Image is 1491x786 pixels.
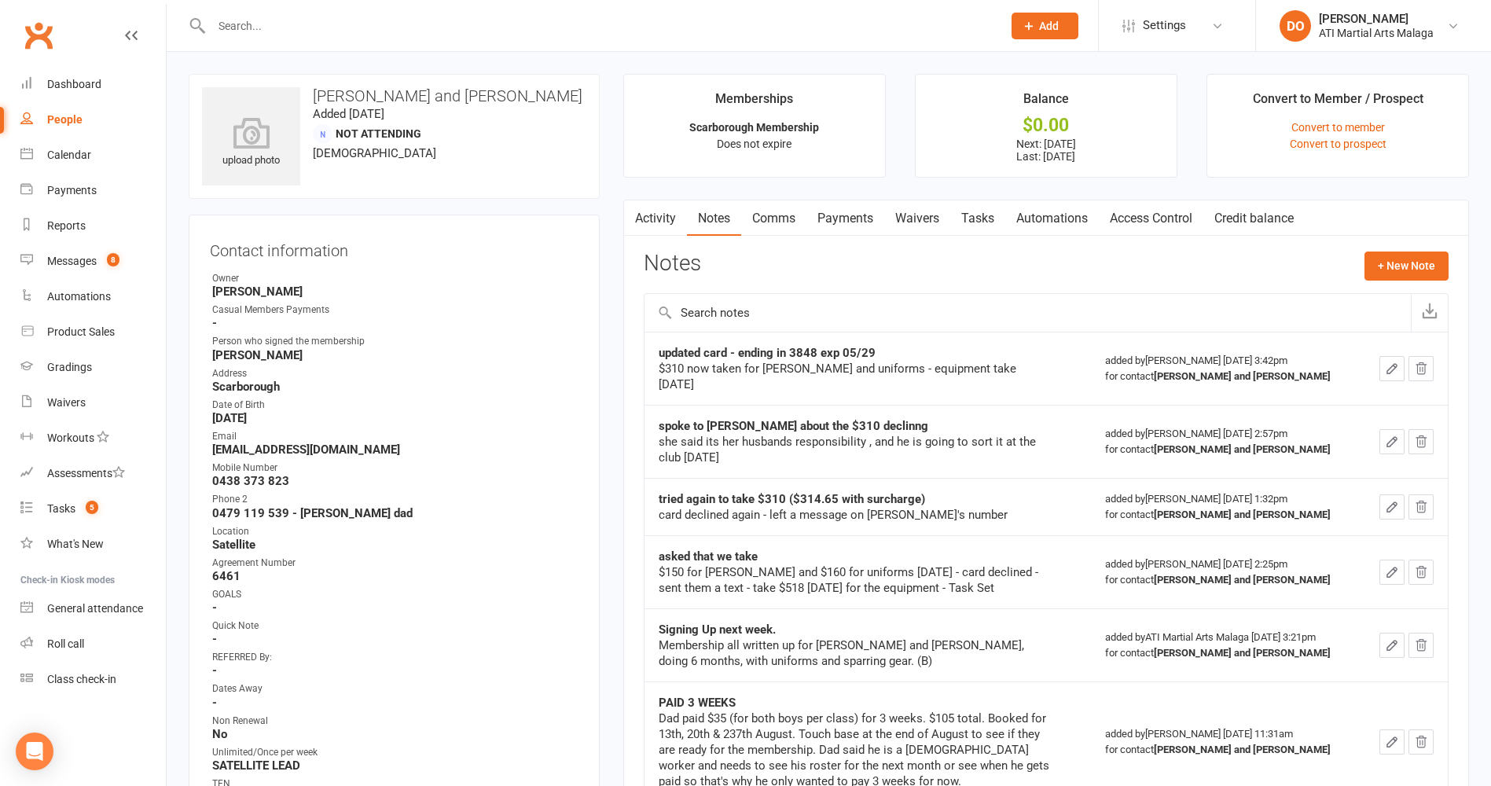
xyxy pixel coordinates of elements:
[1105,630,1346,661] div: added by ATI Martial Arts Malaga [DATE] 3:21pm
[20,456,166,491] a: Assessments
[1154,744,1331,755] strong: [PERSON_NAME] and [PERSON_NAME]
[47,396,86,409] div: Waivers
[47,290,111,303] div: Automations
[47,361,92,373] div: Gradings
[659,492,925,506] strong: tried again to take $310 ($314.65 with surcharge)
[202,87,586,105] h3: [PERSON_NAME] and [PERSON_NAME]
[930,117,1162,134] div: $0.00
[212,461,578,476] div: Mobile Number
[212,492,578,507] div: Phone 2
[1023,89,1069,117] div: Balance
[212,398,578,413] div: Date of Birth
[212,727,578,741] strong: No
[884,200,950,237] a: Waivers
[1319,12,1434,26] div: [PERSON_NAME]
[20,208,166,244] a: Reports
[1105,353,1346,384] div: added by [PERSON_NAME] [DATE] 3:42pm
[212,587,578,602] div: GOALS
[806,200,884,237] a: Payments
[689,121,819,134] strong: Scarborough Membership
[313,146,436,160] span: [DEMOGRAPHIC_DATA]
[212,366,578,381] div: Address
[741,200,806,237] a: Comms
[659,361,1052,392] div: $310 now taken for [PERSON_NAME] and uniforms - equipment take [DATE]
[20,244,166,279] a: Messages 8
[212,632,578,646] strong: -
[1203,200,1305,237] a: Credit balance
[1364,252,1449,280] button: + New Note
[1154,647,1331,659] strong: [PERSON_NAME] and [PERSON_NAME]
[715,89,793,117] div: Memberships
[47,255,97,267] div: Messages
[47,538,104,550] div: What's New
[212,443,578,457] strong: [EMAIL_ADDRESS][DOMAIN_NAME]
[20,350,166,385] a: Gradings
[1280,10,1311,42] div: DO
[1005,200,1099,237] a: Automations
[1105,426,1346,457] div: added by [PERSON_NAME] [DATE] 2:57pm
[212,348,578,362] strong: [PERSON_NAME]
[47,673,116,685] div: Class check-in
[659,696,736,710] strong: PAID 3 WEEKS
[1099,200,1203,237] a: Access Control
[207,15,991,37] input: Search...
[659,346,876,360] strong: updated card - ending in 3848 exp 05/29
[1154,509,1331,520] strong: [PERSON_NAME] and [PERSON_NAME]
[950,200,1005,237] a: Tasks
[1143,8,1186,43] span: Settings
[1105,369,1346,384] div: for contact
[212,569,578,583] strong: 6461
[47,149,91,161] div: Calendar
[212,681,578,696] div: Dates Away
[659,564,1052,596] div: $150 for [PERSON_NAME] and $160 for uniforms [DATE] - card declined - sent them a text - take $51...
[1105,742,1346,758] div: for contact
[1154,574,1331,586] strong: [PERSON_NAME] and [PERSON_NAME]
[107,253,119,266] span: 8
[212,758,578,773] strong: SATELLITE LEAD
[1105,645,1346,661] div: for contact
[212,696,578,710] strong: -
[210,236,578,259] h3: Contact information
[20,421,166,456] a: Workouts
[1039,20,1059,32] span: Add
[1154,370,1331,382] strong: [PERSON_NAME] and [PERSON_NAME]
[47,432,94,444] div: Workouts
[659,549,758,564] strong: asked that we take
[212,474,578,488] strong: 0438 373 823
[1105,507,1346,523] div: for contact
[47,637,84,650] div: Roll call
[16,733,53,770] div: Open Intercom Messenger
[202,117,300,169] div: upload photo
[1154,443,1331,455] strong: [PERSON_NAME] and [PERSON_NAME]
[20,527,166,562] a: What's New
[212,556,578,571] div: Agreement Number
[20,591,166,626] a: General attendance kiosk mode
[645,294,1411,332] input: Search notes
[659,434,1052,465] div: she said its her husbands responsibility , and he is going to sort it at the club [DATE]
[212,380,578,394] strong: Scarborough
[624,200,687,237] a: Activity
[212,745,578,760] div: Unlimited/Once per week
[20,102,166,138] a: People
[1253,89,1423,117] div: Convert to Member / Prospect
[212,650,578,665] div: REFERRED By:
[212,506,578,520] strong: 0479 119 539 - [PERSON_NAME] dad
[1319,26,1434,40] div: ATI Martial Arts Malaga
[20,491,166,527] a: Tasks 5
[212,538,578,552] strong: Satellite
[212,411,578,425] strong: [DATE]
[687,200,741,237] a: Notes
[20,385,166,421] a: Waivers
[212,663,578,678] strong: -
[1012,13,1078,39] button: Add
[659,623,776,637] strong: Signing Up next week.
[47,502,75,515] div: Tasks
[19,16,58,55] a: Clubworx
[47,325,115,338] div: Product Sales
[20,138,166,173] a: Calendar
[47,219,86,232] div: Reports
[86,501,98,514] span: 5
[336,127,421,140] span: Not Attending
[20,314,166,350] a: Product Sales
[212,524,578,539] div: Location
